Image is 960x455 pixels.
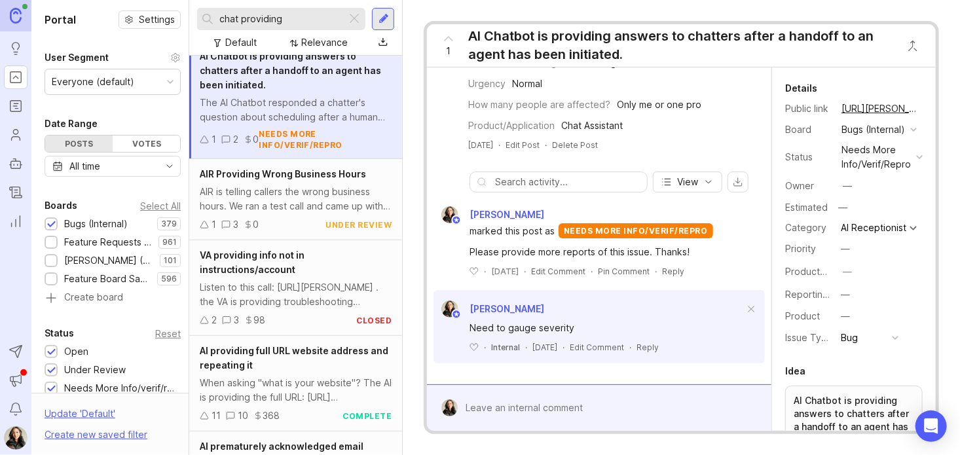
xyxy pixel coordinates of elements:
[653,172,722,192] button: View
[843,264,852,279] div: —
[200,280,392,309] div: Listen to this call: [URL][PERSON_NAME] . the VA is providing troubleshooting instructions that a...
[161,219,177,229] p: 379
[468,27,893,64] div: AI Chatbot is providing answers to chatters after a handoff to an agent has been initiated.
[785,150,831,164] div: Status
[470,303,544,314] span: [PERSON_NAME]
[113,136,180,152] div: Votes
[212,409,221,423] div: 11
[4,152,28,175] a: Autopilot
[4,123,28,147] a: Users
[468,118,555,133] div: Product/Application
[785,122,831,137] div: Board
[512,77,542,91] div: Normal
[64,217,128,231] div: Bugs (Internal)
[4,94,28,118] a: Roadmaps
[559,223,713,238] div: needs more info/verif/repro
[532,342,557,352] time: [DATE]
[841,309,850,323] div: —
[212,217,216,232] div: 1
[45,198,77,213] div: Boards
[794,394,914,446] p: AI Chatbot is providing answers to chatters after a handoff to an agent has been initiated.
[525,342,527,353] div: ·
[225,35,257,50] div: Default
[785,101,831,116] div: Public link
[484,342,486,353] div: ·
[524,266,526,277] div: ·
[785,266,855,277] label: ProductboardID
[434,300,544,318] a: Ysabelle Eugenio[PERSON_NAME]
[64,344,88,359] div: Open
[434,206,548,223] a: Ysabelle Eugenio[PERSON_NAME]
[785,203,828,212] div: Estimated
[45,50,109,65] div: User Segment
[219,12,341,26] input: Search...
[139,13,175,26] span: Settings
[4,369,28,392] button: Announcements
[470,224,555,238] span: marked this post as
[263,409,280,423] div: 368
[468,98,610,112] div: How many people are affected?
[468,77,506,91] div: Urgency
[233,132,238,147] div: 2
[45,136,113,152] div: Posts
[189,336,402,431] a: AI providing full URL website address and repeating itWhen asking "what is your website"? The AI ...
[4,65,28,89] a: Portal
[238,409,248,423] div: 10
[617,98,701,112] div: Only me or one pro
[838,100,923,117] a: [URL][PERSON_NAME]
[591,266,593,277] div: ·
[563,342,564,353] div: ·
[531,266,585,277] div: Edit Comment
[253,132,259,147] div: 0
[342,410,392,422] div: complete
[212,132,216,147] div: 1
[253,217,259,232] div: 0
[233,217,238,232] div: 3
[452,310,462,319] img: member badge
[915,410,947,442] div: Open Intercom Messenger
[200,345,388,371] span: AI providing full URL website address and repeating it
[441,206,458,223] img: Ysabelle Eugenio
[677,175,698,189] span: View
[498,139,500,151] div: ·
[4,397,28,421] button: Notifications
[468,139,493,151] a: [DATE]
[785,221,831,235] div: Category
[189,159,402,240] a: AIR Providing Wrong Business HoursAIR is telling callers the wrong business hours. We ran a test ...
[119,10,181,29] button: Settings
[552,139,598,151] div: Delete Post
[200,185,392,213] div: AIR is telling callers the wrong business hours. We ran a test call and came up with the same iss...
[4,340,28,363] button: Send to Autopilot
[785,363,805,379] div: Idea
[189,41,402,159] a: AI Chatbot is providing answers to chatters after a handoff to an agent has been initiated.The AI...
[4,181,28,204] a: Changelog
[52,75,134,89] div: Everyone (default)
[45,407,115,428] div: Update ' Default '
[468,140,493,150] time: [DATE]
[4,37,28,60] a: Ideas
[356,315,392,326] div: closed
[161,274,177,284] p: 596
[785,243,816,254] label: Priority
[570,342,624,353] div: Edit Comment
[598,266,650,277] div: Pin Comment
[785,310,820,321] label: Product
[162,237,177,247] p: 961
[45,12,76,27] h1: Portal
[561,118,623,133] div: Chat Assistant
[64,381,174,395] div: Needs More Info/verif/repro
[200,50,381,90] span: AI Chatbot is providing answers to chatters after a handoff to an agent has been initiated.
[200,376,392,405] div: When asking "what is your website"? The AI is providing the full URL: [URL][DOMAIN_NAME] and stat...
[491,266,519,276] time: [DATE]
[841,143,911,172] div: needs more info/verif/repro
[841,242,850,256] div: —
[785,81,817,96] div: Details
[841,287,850,302] div: —
[506,139,540,151] div: Edit Post
[491,342,520,353] div: Internal
[64,253,153,268] div: [PERSON_NAME] (Public)
[45,325,74,341] div: Status
[637,342,659,353] div: Reply
[785,179,831,193] div: Owner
